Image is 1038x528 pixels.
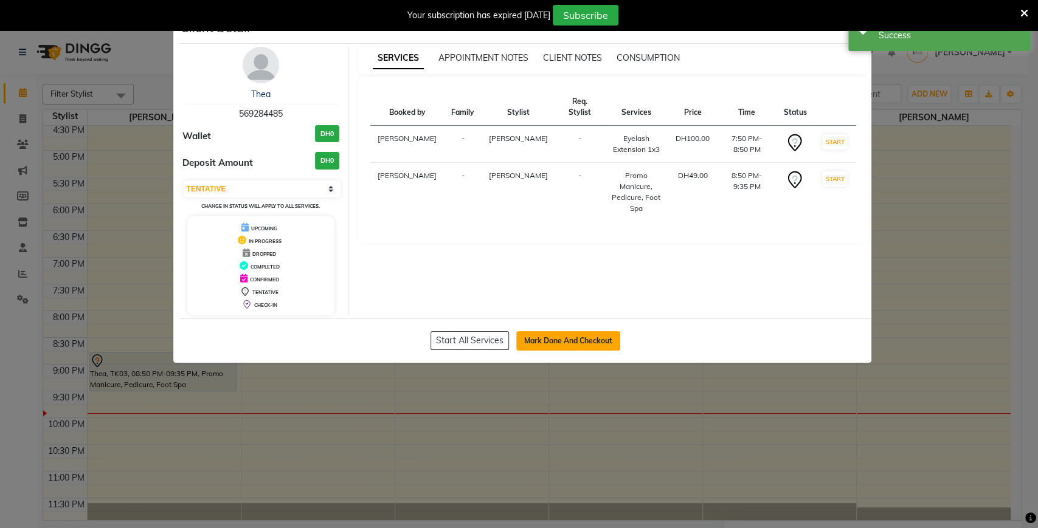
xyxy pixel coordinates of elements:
div: Eyelash Extension 1x3 [611,133,661,155]
span: [PERSON_NAME] [489,171,548,180]
td: [PERSON_NAME] [370,163,444,222]
th: Services [604,89,668,126]
span: COMPLETED [251,264,280,270]
div: Your subscription has expired [DATE] [407,9,550,22]
td: - [444,163,482,222]
button: Subscribe [553,5,618,26]
button: Mark Done And Checkout [516,331,620,351]
th: Booked by [370,89,444,126]
button: Start All Services [431,331,509,350]
td: - [444,126,482,163]
th: Status [776,89,814,126]
span: 569284485 [239,108,283,119]
button: START [822,171,847,187]
th: Time [717,89,776,126]
span: CONFIRMED [250,276,279,283]
small: Change in status will apply to all services. [201,203,320,209]
td: 7:50 PM-8:50 PM [717,126,776,163]
span: Deposit Amount [182,156,253,170]
td: - [555,163,604,222]
span: Wallet [182,129,211,143]
div: DH100.00 [676,133,710,144]
h3: DH0 [315,152,339,170]
span: DROPPED [252,251,276,257]
span: CONSUMPTION [617,52,680,63]
th: Family [444,89,482,126]
td: - [555,126,604,163]
span: IN PROGRESS [249,238,282,244]
div: Promo Manicure, Pedicure, Foot Spa [611,170,661,214]
div: DH49.00 [676,170,710,181]
a: Thea [251,89,271,100]
h3: DH0 [315,125,339,143]
td: 8:50 PM-9:35 PM [717,163,776,222]
span: APPOINTMENT NOTES [438,52,528,63]
th: Stylist [482,89,555,126]
span: CHECK-IN [254,302,277,308]
button: START [822,134,847,149]
div: Success [879,29,1022,42]
img: avatar [243,47,279,83]
th: Req. Stylist [555,89,604,126]
span: UPCOMING [251,225,277,231]
span: TENTATIVE [252,289,279,295]
span: [PERSON_NAME] [489,134,548,143]
span: SERVICES [373,47,424,69]
th: Price [668,89,717,126]
span: CLIENT NOTES [543,52,602,63]
td: [PERSON_NAME] [370,126,444,163]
